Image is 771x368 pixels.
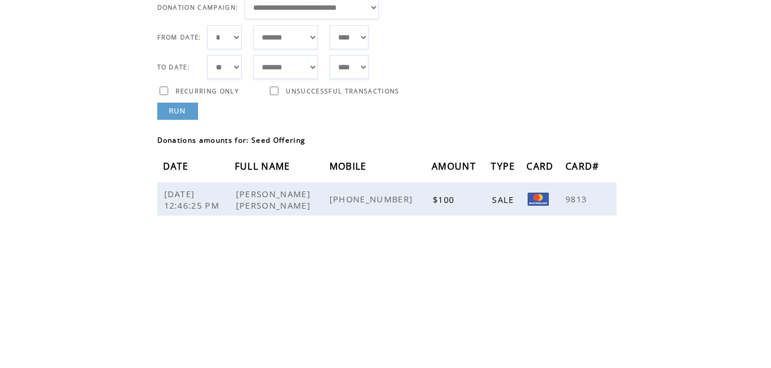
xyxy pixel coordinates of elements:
[565,162,602,169] a: CARD#
[164,188,223,211] span: [DATE] 12:46:25 PM
[286,87,399,95] span: UNSUCCESSFUL TRANSACTIONS
[528,193,549,206] img: Mastercard
[330,193,416,205] span: [PHONE_NUMBER]
[236,188,313,211] span: [PERSON_NAME] [PERSON_NAME]
[432,157,479,178] span: AMOUNT
[491,157,518,178] span: TYPE
[526,162,556,169] a: CARD
[432,162,479,169] a: AMOUNT
[565,193,590,205] span: 9813
[235,157,293,178] span: FULL NAME
[176,87,239,95] span: RECURRING ONLY
[157,33,202,41] span: FROM DATE:
[163,157,192,178] span: DATE
[491,162,518,169] a: TYPE
[157,135,306,145] span: Donations amounts for: Seed Offering
[157,103,198,120] a: RUN
[157,63,191,71] span: TO DATE:
[330,162,370,169] a: MOBILE
[157,3,239,11] span: DONATION CAMPAIGN:
[492,194,517,205] span: SALE
[330,157,370,178] span: MOBILE
[163,162,192,169] a: DATE
[235,162,293,169] a: FULL NAME
[565,157,602,178] span: CARD#
[433,194,457,205] span: $100
[526,157,556,178] span: CARD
